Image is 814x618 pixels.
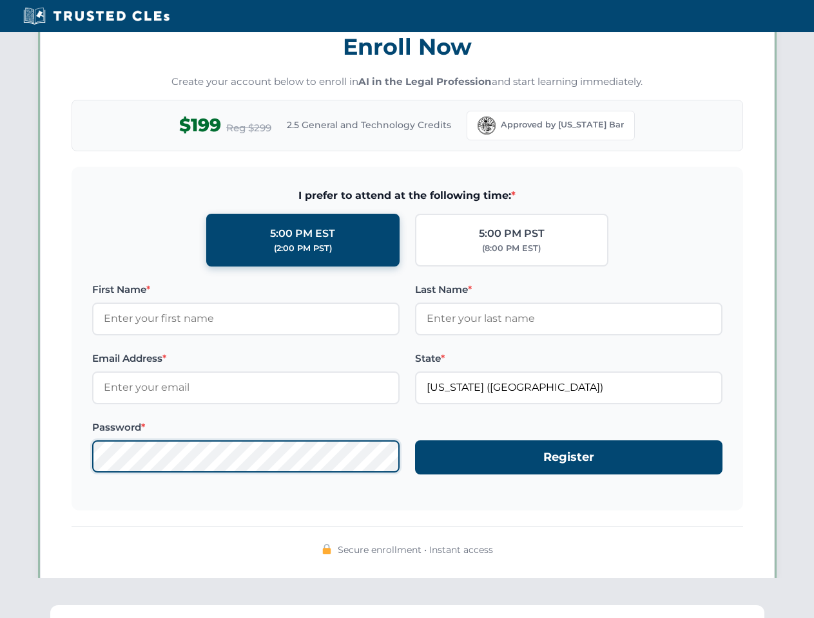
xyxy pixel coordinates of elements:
[338,543,493,557] span: Secure enrollment • Instant access
[179,111,221,140] span: $199
[92,303,400,335] input: Enter your first name
[482,242,541,255] div: (8:00 PM EST)
[358,75,492,88] strong: AI in the Legal Profession
[92,351,400,366] label: Email Address
[415,303,722,335] input: Enter your last name
[415,440,722,474] button: Register
[274,242,332,255] div: (2:00 PM PST)
[92,371,400,404] input: Enter your email
[226,120,271,136] span: Reg $299
[501,118,624,131] span: Approved by [US_STATE] Bar
[415,371,722,404] input: Florida (FL)
[72,26,743,67] h3: Enroll Now
[287,118,451,132] span: 2.5 General and Technology Credits
[479,225,545,242] div: 5:00 PM PST
[72,75,743,89] p: Create your account below to enroll in and start learning immediately.
[19,6,173,26] img: Trusted CLEs
[92,187,722,204] span: I prefer to attend at the following time:
[322,544,332,554] img: 🔒
[92,282,400,297] label: First Name
[415,351,722,366] label: State
[415,282,722,297] label: Last Name
[92,420,400,435] label: Password
[270,225,335,242] div: 5:00 PM EST
[478,117,496,135] img: Florida Bar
